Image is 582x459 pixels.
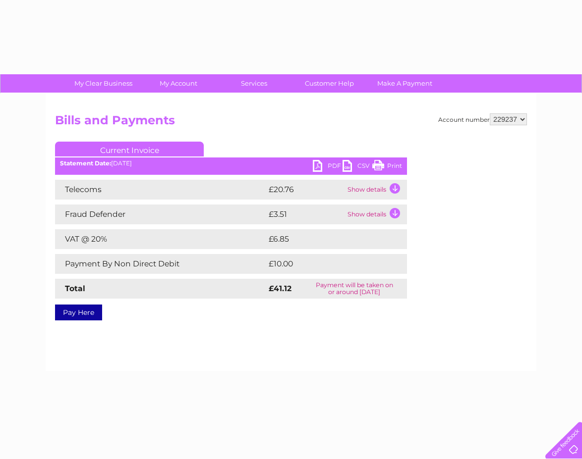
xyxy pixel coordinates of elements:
td: £20.76 [266,180,345,200]
h2: Bills and Payments [55,113,527,132]
td: VAT @ 20% [55,229,266,249]
a: Services [213,74,295,93]
td: Telecoms [55,180,266,200]
strong: Total [65,284,85,293]
td: Show details [345,204,407,224]
a: CSV [343,160,372,174]
td: Payment By Non Direct Debit [55,254,266,274]
div: [DATE] [55,160,407,167]
td: Payment will be taken on or around [DATE] [302,279,407,299]
td: Fraud Defender [55,204,266,224]
a: Pay Here [55,305,102,320]
a: My Account [138,74,220,93]
div: Account number [438,113,527,125]
a: My Clear Business [62,74,144,93]
td: £3.51 [266,204,345,224]
strong: £41.12 [269,284,291,293]
td: £6.85 [266,229,384,249]
a: Customer Help [289,74,370,93]
b: Statement Date: [60,159,111,167]
a: Print [372,160,402,174]
td: Show details [345,180,407,200]
a: Current Invoice [55,142,204,156]
a: PDF [313,160,343,174]
td: £10.00 [266,254,387,274]
a: Make A Payment [364,74,446,93]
